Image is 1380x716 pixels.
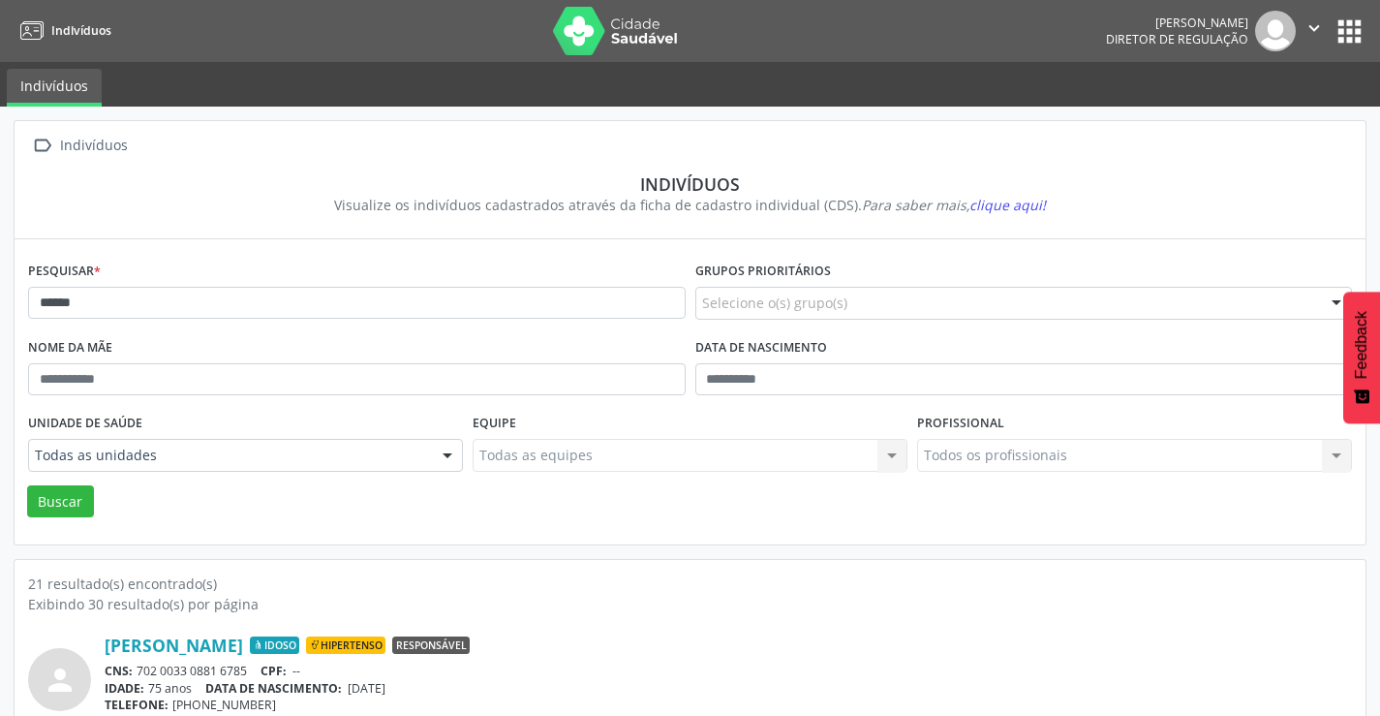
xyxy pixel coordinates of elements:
[702,293,847,313] span: Selecione o(s) grupo(s)
[473,409,516,439] label: Equipe
[392,637,470,654] span: Responsável
[1333,15,1366,48] button: apps
[292,663,300,679] span: --
[105,697,169,713] span: TELEFONE:
[1353,311,1370,379] span: Feedback
[28,132,131,160] a:  Indivíduos
[1106,15,1248,31] div: [PERSON_NAME]
[1343,292,1380,423] button: Feedback - Mostrar pesquisa
[7,69,102,107] a: Indivíduos
[105,680,144,697] span: IDADE:
[27,485,94,518] button: Buscar
[42,195,1338,215] div: Visualize os indivíduos cadastrados através da ficha de cadastro individual (CDS).
[862,196,1046,214] i: Para saber mais,
[28,132,56,160] i: 
[14,15,111,47] a: Indivíduos
[28,594,1352,614] div: Exibindo 30 resultado(s) por página
[42,173,1338,195] div: Indivíduos
[695,333,827,363] label: Data de nascimento
[105,663,133,679] span: CNS:
[917,409,1004,439] label: Profissional
[105,663,1352,679] div: 702 0033 0881 6785
[695,257,831,287] label: Grupos prioritários
[1296,11,1333,51] button: 
[969,196,1046,214] span: clique aqui!
[205,680,342,697] span: DATA DE NASCIMENTO:
[28,409,142,439] label: Unidade de saúde
[261,663,287,679] span: CPF:
[1106,31,1248,47] span: Diretor de regulação
[105,680,1352,697] div: 75 anos
[28,574,1352,594] div: 21 resultado(s) encontrado(s)
[35,446,423,465] span: Todas as unidades
[1255,11,1296,51] img: img
[105,635,243,656] a: [PERSON_NAME]
[348,680,385,697] span: [DATE]
[28,333,112,363] label: Nome da mãe
[1303,17,1325,39] i: 
[250,637,299,654] span: Idoso
[306,637,385,654] span: Hipertenso
[51,22,111,39] span: Indivíduos
[56,132,131,160] div: Indivíduos
[28,257,101,287] label: Pesquisar
[105,697,1352,713] div: [PHONE_NUMBER]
